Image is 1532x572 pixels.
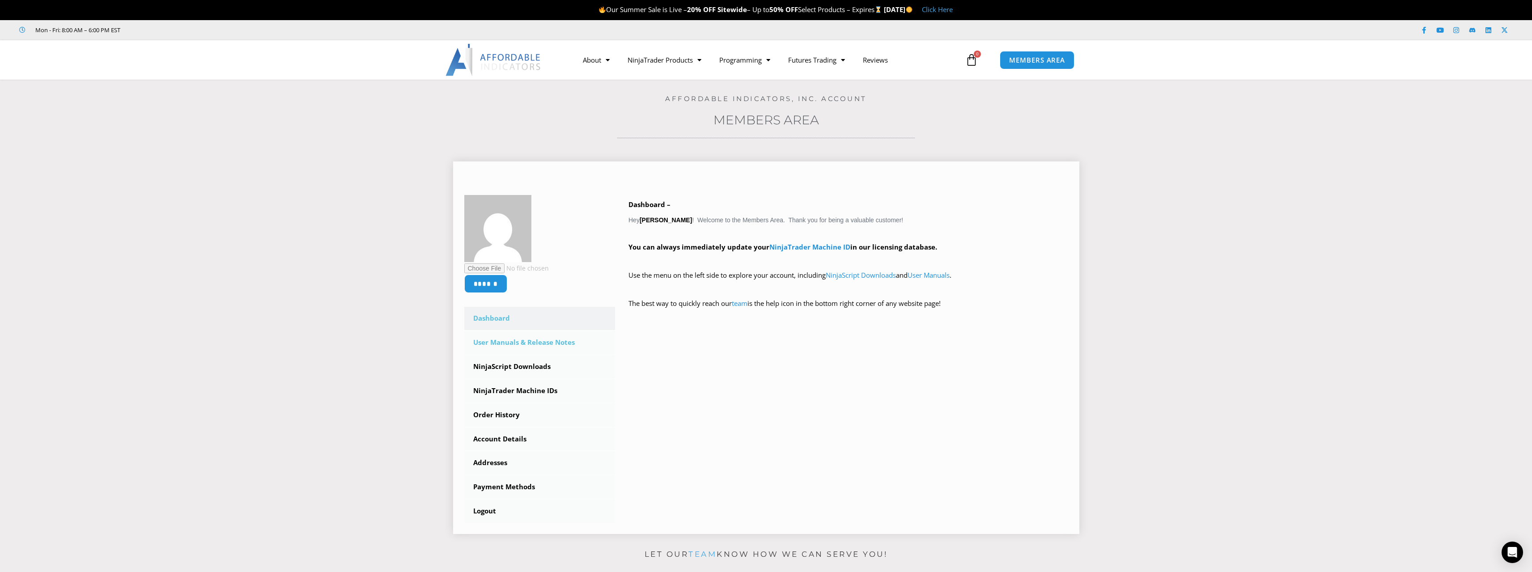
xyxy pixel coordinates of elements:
a: 0 [952,47,991,73]
a: Dashboard [464,307,615,330]
a: NinjaTrader Machine IDs [464,379,615,403]
a: Reviews [854,50,897,70]
span: MEMBERS AREA [1009,57,1065,64]
nav: Account pages [464,307,615,523]
a: Order History [464,403,615,427]
p: Let our know how we can serve you! [453,547,1079,562]
img: LogoAI | Affordable Indicators – NinjaTrader [446,44,542,76]
a: Addresses [464,451,615,475]
nav: Menu [574,50,963,70]
b: Dashboard – [628,200,671,209]
strong: You can always immediately update your in our licensing database. [628,242,937,251]
a: Futures Trading [779,50,854,70]
a: NinjaTrader Machine ID [769,242,850,251]
a: Programming [710,50,779,70]
iframe: Customer reviews powered by Trustpilot [133,25,267,34]
a: NinjaScript Downloads [826,271,896,280]
img: ⌛ [875,6,882,13]
a: About [574,50,619,70]
span: 0 [974,51,981,58]
a: Click Here [922,5,953,14]
strong: 50% OFF [769,5,798,14]
img: 🔥 [599,6,606,13]
div: Hey ! Welcome to the Members Area. Thank you for being a valuable customer! [628,199,1068,322]
img: 🌞 [906,6,912,13]
p: Use the menu on the left side to explore your account, including and . [628,269,1068,294]
a: team [732,299,747,308]
a: User Manuals [908,271,950,280]
strong: Sitewide [717,5,747,14]
a: NinjaTrader Products [619,50,710,70]
a: Logout [464,500,615,523]
a: Affordable Indicators, Inc. Account [665,94,867,103]
strong: 20% OFF [687,5,716,14]
a: Account Details [464,428,615,451]
a: User Manuals & Release Notes [464,331,615,354]
img: ee91b12246ca9e001d41e36b1e4e4bc50b2f175c83ed76abb721436deb95bbe5 [464,195,531,262]
div: Open Intercom Messenger [1502,542,1523,563]
a: Payment Methods [464,475,615,499]
a: NinjaScript Downloads [464,355,615,378]
strong: [DATE] [884,5,913,14]
span: Our Summer Sale is Live – – Up to Select Products – Expires [598,5,884,14]
p: The best way to quickly reach our is the help icon in the bottom right corner of any website page! [628,297,1068,322]
strong: [PERSON_NAME] [640,216,692,224]
a: Members Area [713,112,819,127]
span: Mon - Fri: 8:00 AM – 6:00 PM EST [33,25,120,35]
a: MEMBERS AREA [1000,51,1074,69]
a: team [688,550,717,559]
